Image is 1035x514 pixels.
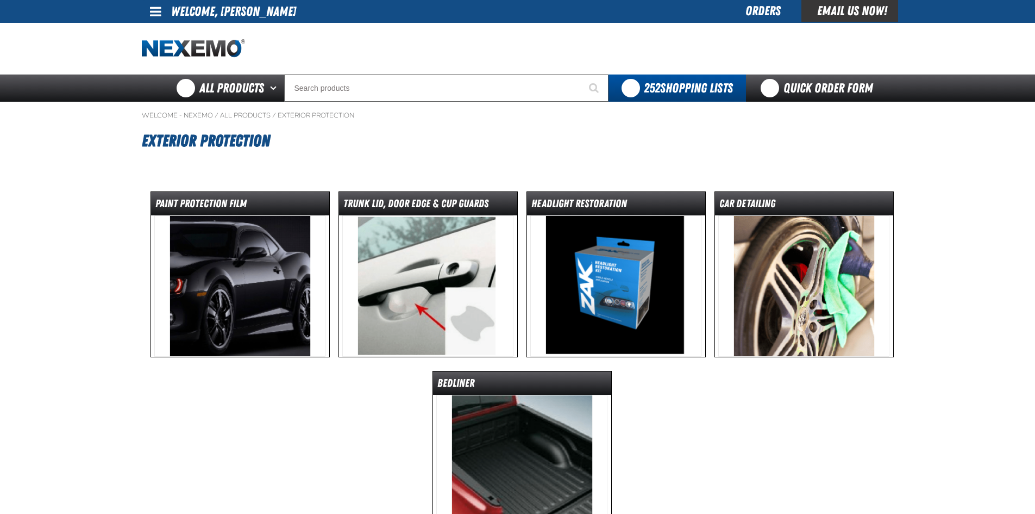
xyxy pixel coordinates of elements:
[215,111,218,120] span: /
[527,196,705,215] dt: Headlight Restoration
[581,75,609,102] button: Start Searching
[284,75,609,102] input: Search
[433,376,611,395] dt: Bedliner
[199,78,264,98] span: All Products
[220,111,271,120] a: All Products
[154,215,325,357] img: Paint Protection Film
[746,75,893,102] a: Quick Order Form
[272,111,276,120] span: /
[150,191,330,357] a: Paint Protection Film
[339,196,517,215] dt: Trunk Lid, Door Edge & Cup Guards
[142,111,894,120] nav: Breadcrumbs
[142,39,245,58] a: Home
[530,215,701,357] img: Headlight Restoration
[526,191,706,357] a: Headlight Restoration
[715,196,893,215] dt: Car Detailing
[342,215,513,357] img: Trunk Lid, Door Edge & Cup Guards
[142,111,213,120] a: Welcome - Nexemo
[609,75,746,102] button: You have 252 Shopping Lists. Open to view details
[151,196,329,215] dt: Paint Protection Film
[278,111,354,120] a: Exterior Protection
[266,75,284,102] button: Open All Products pages
[714,191,894,357] a: Car Detailing
[644,80,733,96] span: Shopping Lists
[338,191,518,357] a: Trunk Lid, Door Edge & Cup Guards
[718,215,889,357] img: Car Detailing
[644,80,660,96] strong: 252
[142,39,245,58] img: Nexemo logo
[142,126,894,156] h1: Exterior Protection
